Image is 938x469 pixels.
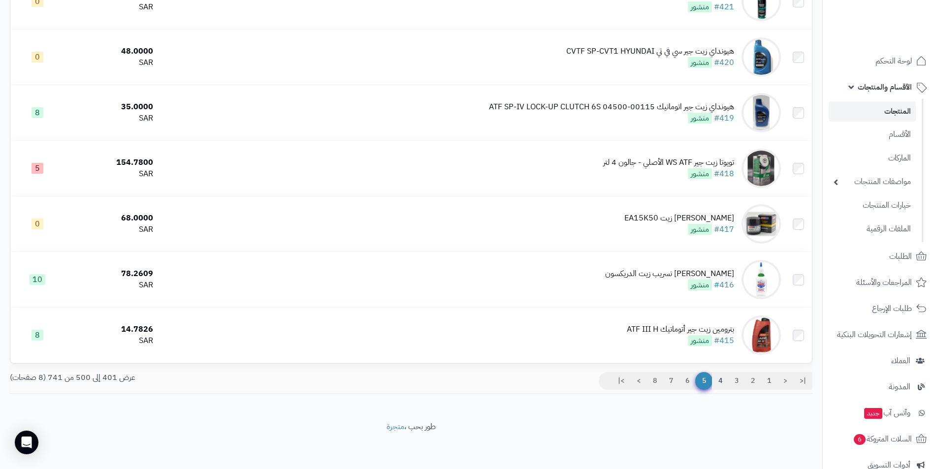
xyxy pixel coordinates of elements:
span: المدونة [889,380,910,394]
span: وآتس آب [863,406,910,420]
div: SAR [68,168,153,180]
span: منشور [688,280,712,290]
a: 8 [647,372,663,390]
a: الطلبات [829,245,932,268]
div: 14.7826 [68,324,153,335]
span: منشور [688,224,712,235]
div: [PERSON_NAME] زيت EA15K50 [624,213,734,224]
div: عرض 401 إلى 500 من 741 (8 صفحات) [2,372,411,383]
img: logo-2.png [871,25,929,46]
a: متجرة [387,421,404,433]
a: السلات المتروكة6 [829,427,932,451]
div: هيونداي زيت جير اتوماتيك 00115-04500 ATF SP-IV LOCK-UP CLUTCH 6S [489,101,734,113]
span: المراجعات والأسئلة [856,276,912,289]
img: لوكاس مانع تسريب زيت الدريكسون [742,260,781,299]
a: #421 [714,1,734,13]
span: 5 [695,372,712,390]
div: SAR [68,57,153,68]
a: الأقسام [829,124,916,145]
span: منشور [688,57,712,68]
div: 68.0000 [68,213,153,224]
div: هيونداي زيت جير سي في تي CVTF SP-CVT1 HYUNDAI [566,46,734,57]
a: #417 [714,223,734,235]
div: 78.2609 [68,268,153,280]
img: هيونداي زيت جير سي في تي CVTF SP-CVT1 HYUNDAI [742,37,781,77]
div: Open Intercom Messenger [15,431,38,454]
img: هيونداي زيت جير اتوماتيك 00115-04500 ATF SP-IV LOCK-UP CLUTCH 6S [742,93,781,132]
span: إشعارات التحويلات البنكية [837,328,912,342]
span: 5 [32,163,43,174]
a: < [777,372,794,390]
a: لوحة التحكم [829,49,932,73]
span: لوحة التحكم [875,54,912,68]
a: الماركات [829,148,916,169]
img: تويوتا زيت جير WS ATF الأصلي - جالون 4 لتر [742,149,781,188]
div: 48.0000 [68,46,153,57]
a: 4 [712,372,729,390]
span: 8 [32,107,43,118]
a: 7 [663,372,679,390]
a: #416 [714,279,734,291]
span: 6 [854,434,866,445]
span: السلات المتروكة [853,432,912,446]
div: SAR [68,335,153,346]
div: بترومين زيت جير أتوماتيك ATF III H [627,324,734,335]
a: خيارات المنتجات [829,195,916,216]
a: 1 [761,372,777,390]
span: منشور [688,335,712,346]
a: 6 [679,372,696,390]
div: SAR [68,113,153,124]
span: الأقسام والمنتجات [858,80,912,94]
span: الطلبات [889,250,912,263]
div: 35.0000 [68,101,153,113]
span: العملاء [891,354,910,368]
div: [PERSON_NAME] تسريب زيت الدريكسون [605,268,734,280]
div: SAR [68,224,153,235]
span: 0 [32,219,43,229]
a: 3 [728,372,745,390]
a: المدونة [829,375,932,399]
a: #415 [714,335,734,346]
a: مواصفات المنتجات [829,171,916,192]
span: منشور [688,168,712,179]
a: وآتس آبجديد [829,401,932,425]
a: #418 [714,168,734,180]
div: 154.7800 [68,157,153,168]
span: جديد [864,408,882,419]
a: 2 [744,372,761,390]
span: منشور [688,113,712,124]
span: 10 [30,274,45,285]
div: تويوتا زيت جير WS ATF الأصلي - جالون 4 لتر [603,157,734,168]
span: 8 [32,330,43,341]
a: > [630,372,647,390]
img: امزاويل فلتر زيت EA15K50 [742,204,781,244]
a: العملاء [829,349,932,373]
div: SAR [68,1,153,13]
a: #419 [714,112,734,124]
span: طلبات الإرجاع [872,302,912,315]
a: إشعارات التحويلات البنكية [829,323,932,346]
span: منشور [688,1,712,12]
a: المراجعات والأسئلة [829,271,932,294]
a: المنتجات [829,101,916,122]
span: 0 [32,52,43,63]
a: طلبات الإرجاع [829,297,932,320]
a: الملفات الرقمية [829,219,916,240]
a: #420 [714,57,734,68]
a: >| [612,372,631,390]
div: SAR [68,280,153,291]
a: |< [793,372,812,390]
img: بترومين زيت جير أتوماتيك ATF III H [742,315,781,355]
